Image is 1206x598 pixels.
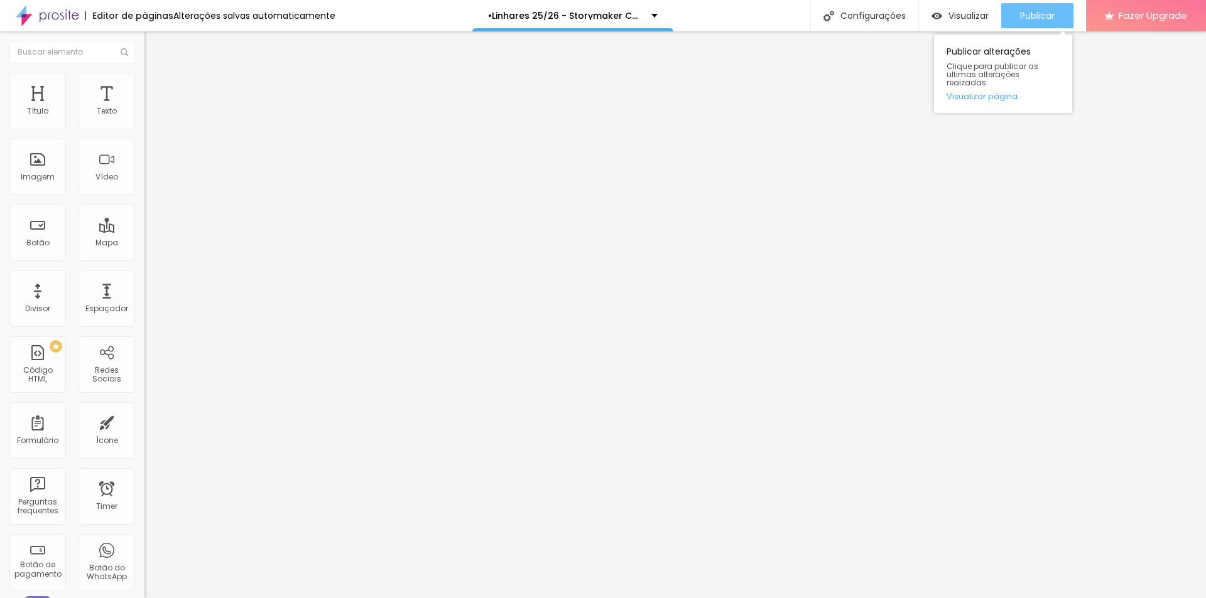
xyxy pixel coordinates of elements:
[82,366,131,384] div: Redes Sociais
[144,31,1206,598] iframe: Editor
[21,173,55,181] div: Imagem
[1119,10,1187,21] span: Fazer Upgrade
[947,62,1060,87] span: Clique para publicar as ultimas alterações reaizadas
[1001,3,1073,28] button: Publicar
[9,41,135,63] input: Buscar elemento
[95,238,118,247] div: Mapa
[13,498,62,516] div: Perguntas frequentes
[82,563,131,582] div: Botão do WhatsApp
[27,107,48,115] div: Título
[13,560,62,579] div: Botão de pagamento
[96,502,117,511] div: Timer
[932,11,942,21] img: view-1.svg
[947,92,1060,100] a: Visualizar página
[823,11,834,21] img: Icone
[13,366,62,384] div: Código HTML
[17,436,58,445] div: Formulário
[85,11,173,20] div: Editor de páginas
[95,173,118,181] div: Vídeo
[26,238,50,247] div: Botão
[173,11,335,20] div: Alterações salvas automaticamente
[25,304,50,313] div: Divisor
[97,107,117,115] div: Texto
[919,3,1001,28] button: Visualizar
[1020,11,1055,21] span: Publicar
[96,436,118,445] div: Ícone
[85,304,128,313] div: Espaçador
[121,48,128,56] img: Icone
[488,11,642,20] p: •Linhares 25/26 - Storymaker Casamento
[934,35,1072,113] div: Publicar alterações
[948,11,989,21] span: Visualizar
